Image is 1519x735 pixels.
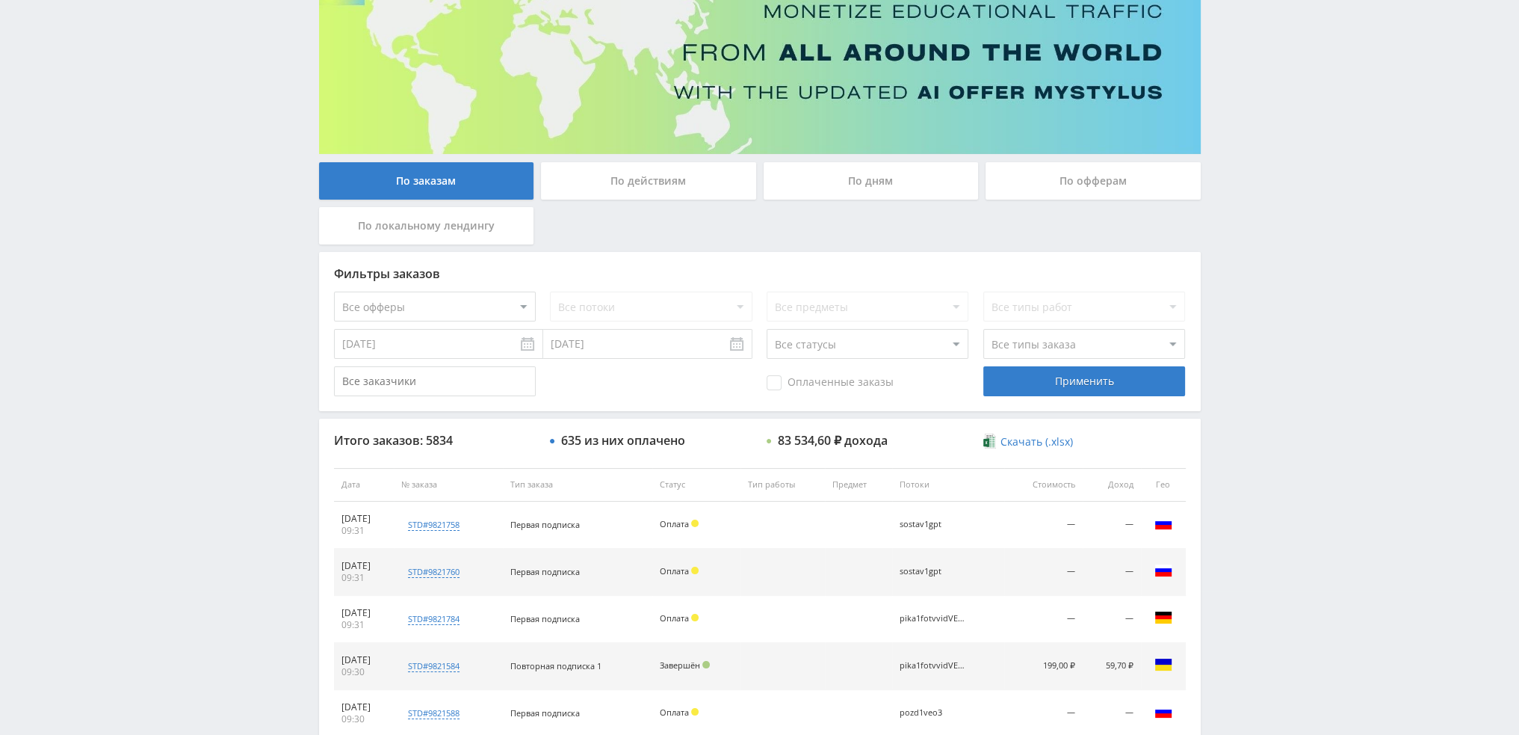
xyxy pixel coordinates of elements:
div: std#9821584 [408,660,460,672]
td: — [1083,549,1141,596]
span: Оплата [660,565,689,576]
img: rus.png [1154,514,1172,532]
th: Тип работы [740,468,825,502]
img: deu.png [1154,609,1172,627]
div: pika1fotvvidVEO3 [900,661,967,671]
div: sostav1gpt [900,567,967,576]
img: ukr.png [1154,656,1172,674]
td: — [1083,596,1141,643]
span: Завершён [660,659,700,671]
span: Оплаченные заказы [767,375,894,390]
span: Холд [691,708,699,716]
th: Тип заказа [503,468,652,502]
div: pika1fotvvidVEO3 [900,614,967,624]
div: По дням [764,162,979,200]
div: Применить [983,366,1185,396]
div: [DATE] [341,607,386,619]
div: std#9821758 [408,519,460,531]
div: 09:31 [341,525,386,537]
div: std#9821784 [408,613,460,625]
div: Итого заказов: 5834 [334,434,536,447]
img: rus.png [1154,703,1172,721]
div: По офферам [986,162,1201,200]
th: Потоки [892,468,1004,502]
th: Гео [1141,468,1186,502]
span: Первая подписка [510,519,580,530]
th: № заказа [394,468,503,502]
div: std#9821588 [408,707,460,719]
span: Повторная подписка 1 [510,660,601,671]
span: Первая подписка [510,613,580,624]
span: Оплата [660,612,689,624]
div: По действиям [541,162,756,200]
td: 59,70 ₽ [1083,643,1141,690]
div: 09:30 [341,713,386,725]
td: — [1004,549,1083,596]
td: — [1083,502,1141,549]
div: 09:31 [341,572,386,584]
div: sostav1gpt [900,520,967,529]
div: [DATE] [341,654,386,666]
div: Фильтры заказов [334,267,1186,280]
img: xlsx [983,434,996,449]
span: Первая подписка [510,566,580,577]
img: rus.png [1154,562,1172,579]
input: Все заказчики [334,366,536,396]
span: Оплата [660,707,689,718]
span: Подтвержден [702,661,710,668]
div: pozd1veo3 [900,708,967,718]
div: [DATE] [341,701,386,713]
th: Предмет [825,468,892,502]
th: Доход [1083,468,1141,502]
span: Скачать (.xlsx) [1000,436,1073,448]
div: По заказам [319,162,534,200]
div: [DATE] [341,513,386,525]
div: По локальному лендингу [319,207,534,245]
div: 09:30 [341,666,386,678]
div: 83 534,60 ₽ дохода [778,434,888,447]
td: — [1004,502,1083,549]
th: Статус [652,468,741,502]
div: 09:31 [341,619,386,631]
div: [DATE] [341,560,386,572]
a: Скачать (.xlsx) [983,434,1073,449]
span: Холд [691,614,699,621]
td: 199,00 ₽ [1004,643,1083,690]
span: Первая подписка [510,707,580,719]
div: 635 из них оплачено [561,434,685,447]
span: Холд [691,567,699,574]
td: — [1004,596,1083,643]
div: std#9821760 [408,566,460,578]
span: Холд [691,520,699,527]
th: Дата [334,468,394,502]
span: Оплата [660,518,689,529]
th: Стоимость [1004,468,1083,502]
